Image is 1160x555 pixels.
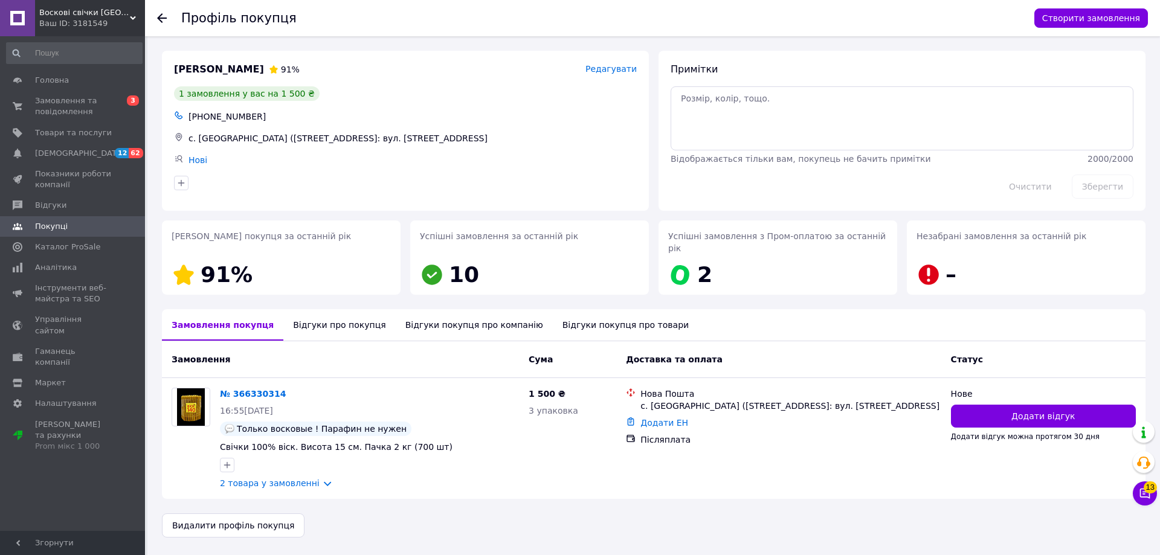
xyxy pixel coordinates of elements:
[39,18,145,29] div: Ваш ID: 3181549
[396,309,553,341] div: Відгуки покупця про компанію
[553,309,698,341] div: Відгуки покупця про товари
[529,406,578,415] span: 3 упаковка
[951,354,983,364] span: Статус
[1034,8,1148,28] button: Створити замовлення
[174,63,264,77] span: [PERSON_NAME]
[35,200,66,211] span: Відгуки
[951,405,1136,428] button: Додати відгук
[177,388,205,426] img: Фото товару
[220,406,273,415] span: 16:55[DATE]
[39,7,130,18] span: Воскові свічки Одеса
[220,478,320,488] a: 2 товара у замовленні
[640,418,688,428] a: Додати ЕН
[1087,154,1133,164] span: 2000 / 2000
[529,389,565,399] span: 1 500 ₴
[585,64,637,74] span: Редагувати
[35,168,112,190] span: Показники роботи компанії
[188,155,207,165] a: Нові
[181,11,297,25] h1: Профіль покупця
[668,231,886,253] span: Успішні замовлення з Пром-оплатою за останній рік
[529,354,553,364] span: Cума
[1133,481,1157,505] button: Чат з покупцем13
[35,75,69,86] span: Головна
[35,314,112,336] span: Управління сайтом
[35,377,66,388] span: Маркет
[35,398,97,409] span: Налаштування
[626,354,723,364] span: Доставка та оплата
[946,262,956,287] span: –
[186,130,639,147] div: с. [GEOGRAPHIC_DATA] ([STREET_ADDRESS]: вул. [STREET_ADDRESS]
[237,424,407,434] span: Только восковые ! Парафин не нужен
[35,419,112,452] span: [PERSON_NAME] та рахунки
[671,154,931,164] span: Відображається тільки вам, покупець не бачить примітки
[35,242,100,252] span: Каталог ProSale
[129,148,143,158] span: 62
[281,65,300,74] span: 91%
[6,42,143,64] input: Пошук
[449,262,479,287] span: 10
[174,86,320,101] div: 1 замовлення у вас на 1 500 ₴
[951,432,1100,441] span: Додати відгук можна протягом 30 дня
[35,148,124,159] span: [DEMOGRAPHIC_DATA]
[186,108,639,125] div: [PHONE_NUMBER]
[172,388,210,426] a: Фото товару
[35,262,77,273] span: Аналітика
[162,513,304,537] button: Видалити профіль покупця
[640,388,941,400] div: Нова Пошта
[420,231,578,241] span: Успішні замовлення за останній рік
[671,63,718,75] span: Примітки
[35,441,112,452] div: Prom мікс 1 000
[157,12,167,24] div: Повернутися назад
[225,424,234,434] img: :speech_balloon:
[115,148,129,158] span: 12
[1144,481,1157,493] span: 13
[951,388,1136,400] div: Нове
[35,127,112,138] span: Товари та послуги
[220,389,286,399] a: № 366330314
[162,309,283,341] div: Замовлення покупця
[640,400,941,412] div: с. [GEOGRAPHIC_DATA] ([STREET_ADDRESS]: вул. [STREET_ADDRESS]
[697,262,712,287] span: 2
[1011,410,1075,422] span: Додати відгук
[35,95,112,117] span: Замовлення та повідомлення
[35,221,68,232] span: Покупці
[917,231,1086,241] span: Незабрані замовлення за останній рік
[201,262,253,287] span: 91%
[220,442,453,452] a: Свічки 100% віск. Висота 15 см. Пачка 2 кг (700 шт)
[172,354,230,364] span: Замовлення
[35,283,112,304] span: Інструменти веб-майстра та SEO
[640,434,941,446] div: Післяплата
[35,346,112,368] span: Гаманець компанії
[283,309,395,341] div: Відгуки про покупця
[127,95,139,106] span: 3
[172,231,351,241] span: [PERSON_NAME] покупця за останній рік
